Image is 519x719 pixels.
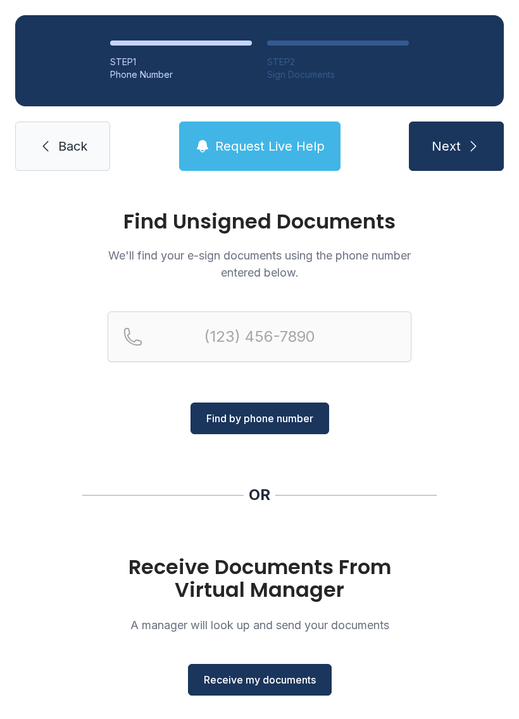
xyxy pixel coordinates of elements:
[108,616,411,634] p: A manager will look up and send your documents
[267,56,409,68] div: STEP 2
[206,411,313,426] span: Find by phone number
[108,247,411,281] p: We'll find your e-sign documents using the phone number entered below.
[249,485,270,505] div: OR
[267,68,409,81] div: Sign Documents
[432,137,461,155] span: Next
[204,672,316,687] span: Receive my documents
[58,137,87,155] span: Back
[108,211,411,232] h1: Find Unsigned Documents
[215,137,325,155] span: Request Live Help
[110,68,252,81] div: Phone Number
[108,556,411,601] h1: Receive Documents From Virtual Manager
[110,56,252,68] div: STEP 1
[108,311,411,362] input: Reservation phone number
